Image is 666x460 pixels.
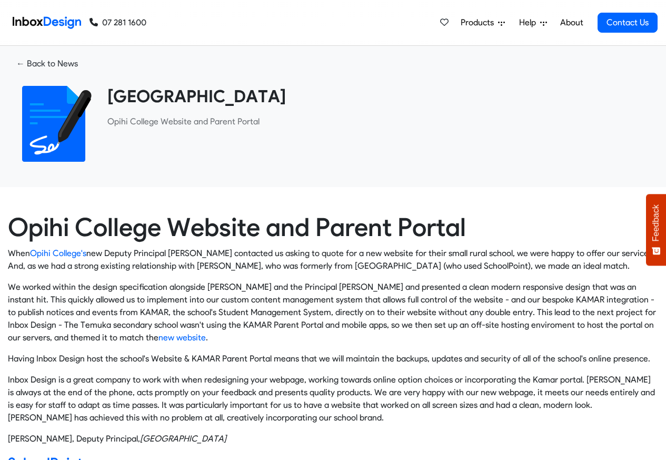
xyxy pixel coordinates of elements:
[519,16,540,29] span: Help
[461,16,498,29] span: Products
[107,86,650,107] heading: [GEOGRAPHIC_DATA]
[646,194,666,266] button: Feedback - Show survey
[8,353,658,365] p: Having Inbox Design host the school's Website & KAMAR Parent Portal means that we will maintain t...
[8,247,658,272] p: When new Deputy Principal [PERSON_NAME] contacted us asking to quote for a new website for their ...
[8,374,658,424] p: Inbox Design is a great company to work with when redesigning your webpage, working towards onlin...
[30,248,86,258] a: Opihi College's
[140,434,226,444] cite: Opihi College
[16,86,92,162] img: 2022_01_18_icon_signature.svg
[8,433,658,445] footer: [PERSON_NAME], Deputy Principal,
[651,204,661,241] span: Feedback
[456,12,509,33] a: Products
[8,212,658,243] h1: Opihi College Website and Parent Portal
[107,115,650,128] p: ​Opihi College Website and Parent Portal
[90,16,146,29] a: 07 281 1600
[8,54,86,73] a: ← Back to News
[557,12,586,33] a: About
[598,13,658,33] a: Contact Us
[515,12,551,33] a: Help
[158,332,206,342] a: new website
[8,281,658,344] p: We worked within the design specification alongside [PERSON_NAME] and the Principal [PERSON_NAME]...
